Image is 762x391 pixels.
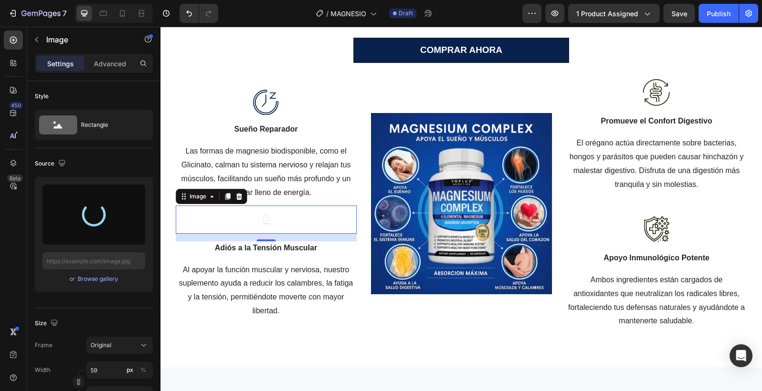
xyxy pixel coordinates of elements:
[140,366,146,374] div: %
[94,59,126,69] p: Advanced
[331,9,366,19] span: MAGNESIO
[42,252,145,269] input: https://example.com/image.jpg
[4,4,71,23] button: 7
[730,344,752,367] div: Open Intercom Messenger
[441,90,552,98] strong: Promueve el Confort Digestivo
[211,86,391,267] img: gempages_581833836267045620-982b9af2-abb5-45eb-bc97-5250c6b20407.png
[46,34,127,45] p: Image
[482,188,510,217] img: gempages_581833836267045620-d01e187a-f69e-4c20-a60d-6de13a45f692.png
[9,102,23,109] div: 450
[160,27,762,391] iframe: Design area
[47,59,74,69] p: Settings
[86,337,153,354] button: Original
[90,341,111,350] span: Original
[62,8,67,19] p: 7
[576,9,638,19] span: 1 product assigned
[407,247,586,301] p: Ambos ingredientes están cargados de antioxidantes que neutralizan los radicales libres, fortalec...
[663,4,695,23] button: Save
[35,317,60,330] div: Size
[124,364,136,376] button: %
[399,9,413,18] span: Draft
[672,10,687,18] span: Save
[35,366,50,374] label: Width
[78,275,118,283] div: Browse gallery
[326,9,329,19] span: /
[7,175,23,182] div: Beta
[707,9,731,19] div: Publish
[35,157,68,170] div: Source
[86,361,153,379] input: px%
[180,4,218,23] div: Undo/Redo
[81,114,139,136] div: Rectangle
[35,341,52,350] label: Frame
[138,364,149,376] button: px
[127,366,133,374] div: px
[407,110,586,165] p: El orégano actúa directamente sobre bacterias, hongos y parásitos que pueden causar hinchazón y m...
[699,4,739,23] button: Publish
[443,227,549,235] strong: Apoyo Inmunológico Potente
[35,92,49,101] div: Style
[482,51,510,80] img: gempages_581833836267045620-dfbc997a-bc53-433c-a359-feda81ec3604.png
[568,4,660,23] button: 1 product assigned
[77,274,119,284] button: Browse gallery
[70,273,75,285] span: or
